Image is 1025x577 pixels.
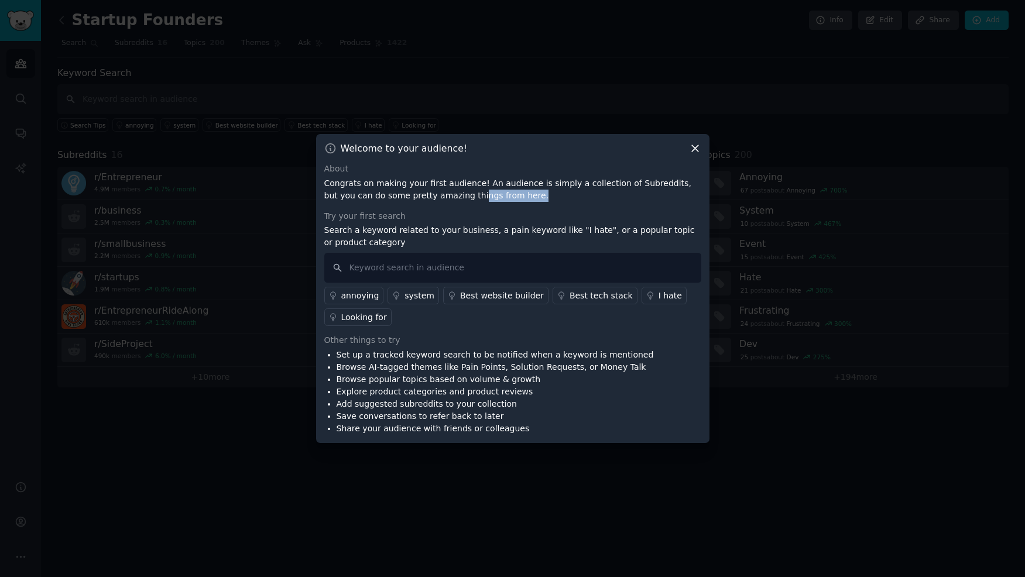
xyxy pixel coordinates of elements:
[570,290,633,302] div: Best tech stack
[324,308,392,326] a: Looking for
[341,311,387,324] div: Looking for
[659,290,682,302] div: I hate
[337,410,654,423] li: Save conversations to refer back to later
[324,253,701,283] input: Keyword search in audience
[324,177,701,202] p: Congrats on making your first audience! An audience is simply a collection of Subreddits, but you...
[443,287,549,304] a: Best website builder
[341,290,379,302] div: annoying
[324,287,384,304] a: annoying
[404,290,434,302] div: system
[337,373,654,386] li: Browse popular topics based on volume & growth
[341,142,468,154] h3: Welcome to your audience!
[337,386,654,398] li: Explore product categories and product reviews
[388,287,439,304] a: system
[337,423,654,435] li: Share your audience with friends or colleagues
[642,287,687,304] a: I hate
[324,224,701,249] p: Search a keyword related to your business, a pain keyword like "I hate", or a popular topic or pr...
[337,361,654,373] li: Browse AI-tagged themes like Pain Points, Solution Requests, or Money Talk
[553,287,637,304] a: Best tech stack
[337,349,654,361] li: Set up a tracked keyword search to be notified when a keyword is mentioned
[460,290,544,302] div: Best website builder
[337,398,654,410] li: Add suggested subreddits to your collection
[324,210,701,222] div: Try your first search
[324,334,701,346] div: Other things to try
[324,163,701,175] div: About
